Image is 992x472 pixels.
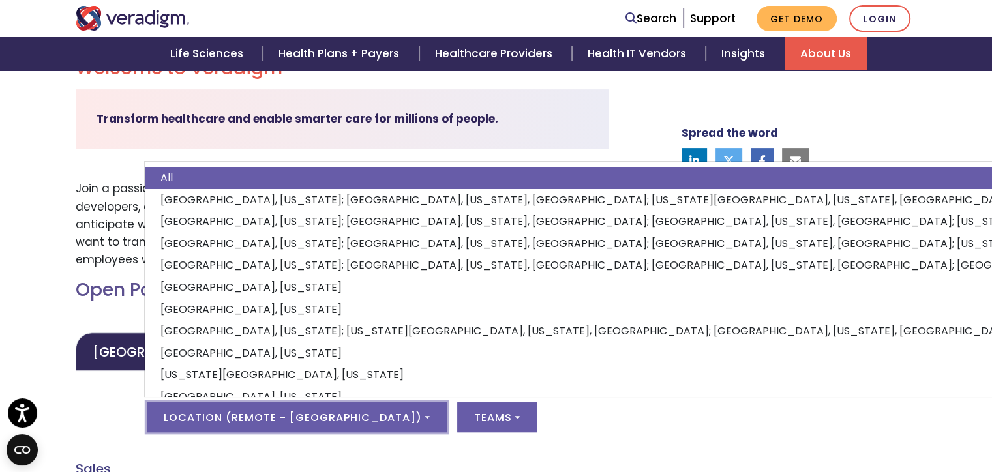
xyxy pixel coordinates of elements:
[785,37,867,70] a: About Us
[757,6,837,31] a: Get Demo
[76,180,609,269] p: Join a passionate team of dedicated associates who work side-by-side with caregivers, developers,...
[419,37,572,70] a: Healthcare Providers
[682,125,778,141] strong: Spread the word
[155,37,263,70] a: Life Sciences
[76,332,254,371] a: [GEOGRAPHIC_DATA]
[572,37,706,70] a: Health IT Vendors
[76,6,190,31] img: Veradigm logo
[76,57,609,80] h2: Welcome to Veradigm
[690,10,736,26] a: Support
[7,434,38,465] button: Open CMP widget
[706,37,785,70] a: Insights
[849,5,910,32] a: Login
[147,402,447,432] button: Location (Remote - [GEOGRAPHIC_DATA])
[625,10,676,27] a: Search
[97,111,498,126] strong: Transform healthcare and enable smarter care for millions of people.
[457,402,537,432] button: Teams
[76,279,609,301] h2: Open Positions
[263,37,419,70] a: Health Plans + Payers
